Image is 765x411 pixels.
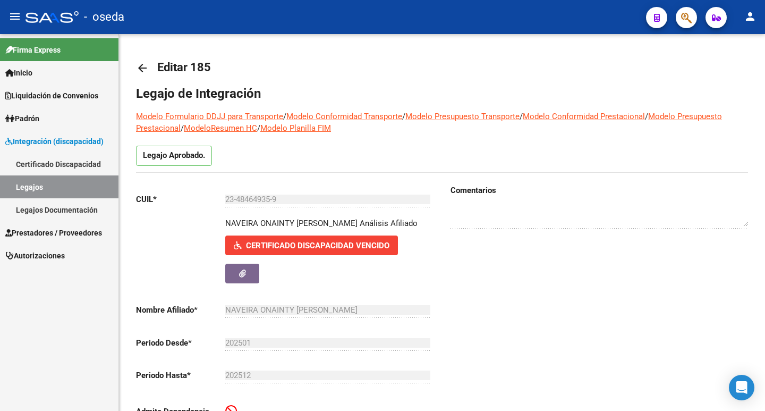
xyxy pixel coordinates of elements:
span: Autorizaciones [5,250,65,262]
span: Liquidación de Convenios [5,90,98,102]
a: Modelo Presupuesto Transporte [405,112,520,121]
a: ModeloResumen HC [184,123,257,133]
a: Modelo Formulario DDJJ para Transporte [136,112,283,121]
a: Modelo Conformidad Prestacional [523,112,645,121]
span: Prestadores / Proveedores [5,227,102,239]
p: NAVEIRA ONAINTY [PERSON_NAME] [225,217,358,229]
p: Legajo Aprobado. [136,146,212,166]
h1: Legajo de Integración [136,85,748,102]
p: Periodo Hasta [136,370,225,381]
p: Nombre Afiliado [136,304,225,316]
mat-icon: menu [8,10,21,23]
p: Periodo Desde [136,337,225,349]
mat-icon: person [744,10,756,23]
span: Certificado Discapacidad Vencido [246,241,389,250]
span: Padrón [5,113,39,124]
button: Certificado Discapacidad Vencido [225,236,398,255]
a: Modelo Conformidad Transporte [286,112,402,121]
span: - oseda [84,5,124,29]
span: Integración (discapacidad) [5,136,104,147]
div: Análisis Afiliado [360,217,418,229]
span: Firma Express [5,44,61,56]
a: Modelo Planilla FIM [260,123,331,133]
div: Open Intercom Messenger [729,375,754,400]
p: CUIL [136,194,225,205]
span: Inicio [5,67,32,79]
span: Editar 185 [157,61,211,74]
mat-icon: arrow_back [136,62,149,74]
h3: Comentarios [450,184,748,196]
